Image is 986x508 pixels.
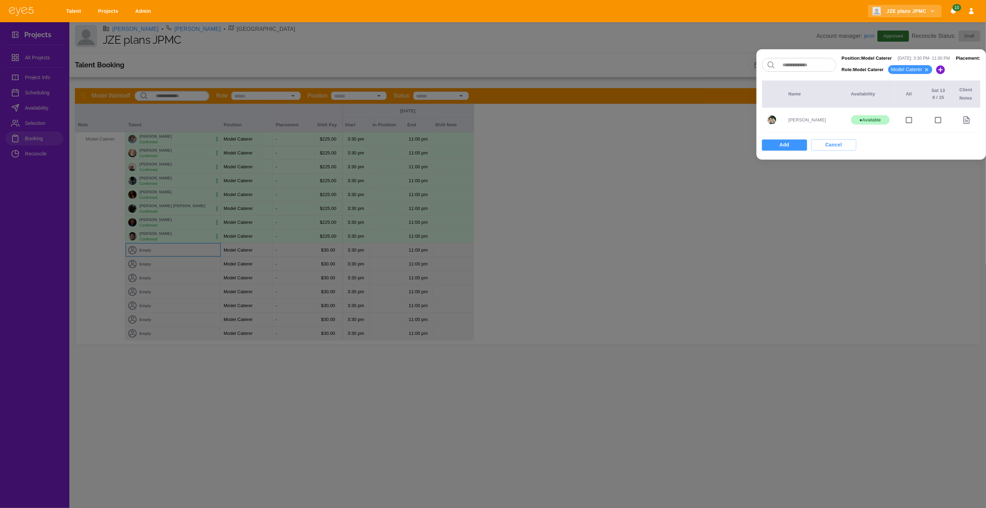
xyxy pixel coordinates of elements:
th: Availability [846,81,895,108]
p: 8 / 15 [928,94,948,101]
p: Model Caterer [891,66,922,73]
a: Talent [62,5,88,18]
th: All [895,81,923,108]
img: profile_picture [768,116,776,124]
img: Client logo [873,7,881,15]
a: Projects [94,5,125,18]
p: Role: Model Caterer [842,66,884,73]
a: Admin [131,5,158,18]
button: Add [762,139,807,151]
p: ● Available [859,117,881,124]
button: Cancel [811,139,856,151]
p: Position: Model Caterer [842,55,892,62]
span: 10 [952,4,961,11]
p: [DATE] : 3:30 PM - 11:00 PM [898,55,950,61]
p: [PERSON_NAME] [788,117,840,124]
th: Client Notes [954,81,980,108]
p: Placement: [956,55,980,62]
button: JZE plans JPMC [868,5,942,18]
p: Sat 13 [928,87,948,94]
button: Notifications [947,5,960,18]
img: eye5 [8,6,34,16]
th: Name [783,81,845,108]
button: No notes [960,113,974,127]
